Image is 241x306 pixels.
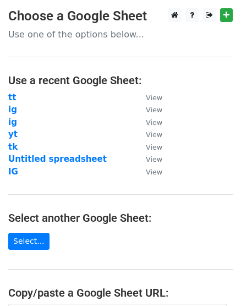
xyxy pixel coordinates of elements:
[146,168,162,176] small: View
[8,233,50,250] a: Select...
[135,92,162,102] a: View
[146,106,162,114] small: View
[8,211,233,225] h4: Select another Google Sheet:
[8,154,107,164] a: Untitled spreadsheet
[8,105,17,114] a: ig
[135,154,162,164] a: View
[135,142,162,152] a: View
[135,167,162,177] a: View
[8,142,18,152] a: tk
[8,8,233,24] h3: Choose a Google Sheet
[135,117,162,127] a: View
[8,92,16,102] a: tt
[8,117,17,127] a: ig
[8,286,233,299] h4: Copy/paste a Google Sheet URL:
[146,94,162,102] small: View
[8,29,233,40] p: Use one of the options below...
[135,129,162,139] a: View
[135,105,162,114] a: View
[146,143,162,151] small: View
[146,118,162,127] small: View
[8,129,18,139] a: yt
[8,74,233,87] h4: Use a recent Google Sheet:
[8,167,18,177] a: IG
[146,155,162,163] small: View
[146,130,162,139] small: View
